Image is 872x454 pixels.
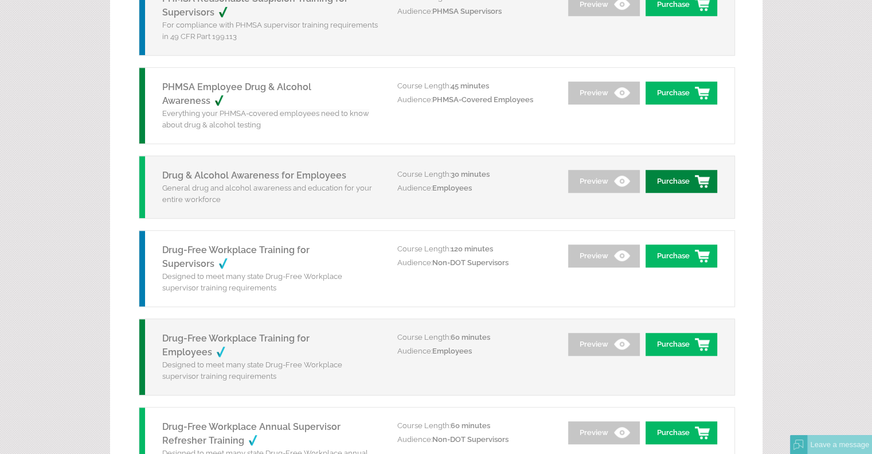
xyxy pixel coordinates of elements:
span: 60 minutes [451,333,490,342]
span: Non-DOT Supervisors [432,258,509,267]
p: Designed to meet many state Drug-Free Workplace supervisor training requirements [162,271,380,294]
img: Offline [793,440,804,450]
a: Purchase [646,333,717,356]
p: Audience: [397,181,552,195]
span: 45 minutes [451,82,489,90]
span: Non-DOT Supervisors [432,435,509,444]
a: Purchase [646,170,717,193]
div: Leave a message [807,435,872,454]
span: Employees [432,184,472,192]
p: Audience: [397,433,552,447]
a: Drug-Free Workplace Training for Employees [162,333,310,358]
a: Purchase [646,82,717,104]
p: Audience: [397,93,552,107]
a: Preview [568,82,640,104]
p: Course Length: [397,331,552,344]
span: 30 minutes [451,170,490,179]
span: General drug and alcohol awareness and education for your entire workforce [162,184,372,204]
span: Employees [432,347,472,355]
a: Drug & Alcohol Awareness for Employees [162,170,346,181]
span: 120 minutes [451,245,493,253]
span: 60 minutes [451,421,490,430]
p: Course Length: [397,419,552,433]
p: Course Length: [397,168,552,181]
span: Designed to meet many state Drug-Free Workplace supervisor training requirements [162,360,342,381]
a: Drug-Free Workplace Annual Supervisor Refresher Training [162,421,341,446]
span: PHMSA Supervisors [432,7,502,15]
a: Drug-Free Workplace Training for Supervisors [162,245,310,269]
p: For compliance with PHMSA supervisor training requirements in 49 CFR Part 199.113 [162,20,380,42]
a: Preview [568,421,640,444]
span: Everything your PHMSA-covered employees need to know about drug & alcohol testing [162,109,369,129]
span: PHMSA-Covered Employees [432,95,533,104]
a: Preview [568,170,640,193]
p: Audience: [397,256,552,270]
p: Course Length: [397,242,552,256]
a: PHMSA Employee Drug & Alcohol Awareness [162,82,311,106]
a: Preview [568,245,640,267]
a: Purchase [646,421,717,444]
a: Preview [568,333,640,356]
p: Course Length: [397,79,552,93]
p: Audience: [397,344,552,358]
a: Purchase [646,245,717,267]
p: Audience: [397,5,552,18]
